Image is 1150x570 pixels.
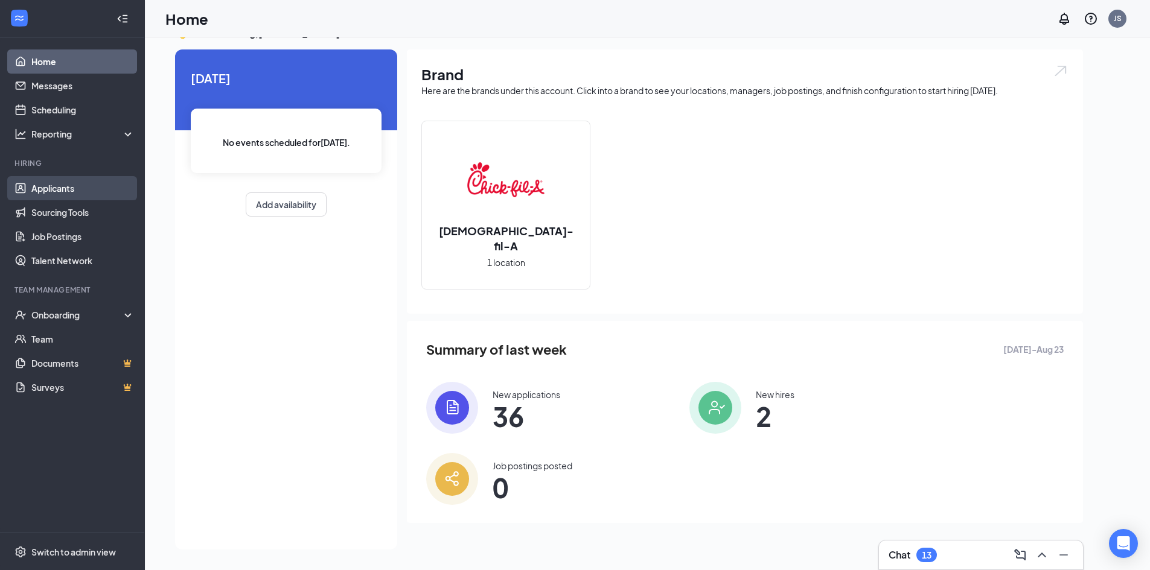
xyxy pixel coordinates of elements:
img: open.6027fd2a22e1237b5b06.svg [1053,64,1069,78]
svg: WorkstreamLogo [13,12,25,24]
span: 36 [493,405,560,427]
span: 0 [493,477,572,498]
a: Team [31,327,135,351]
a: Talent Network [31,249,135,273]
svg: Notifications [1057,11,1072,26]
div: Reporting [31,128,135,140]
div: Hiring [14,158,132,168]
a: Job Postings [31,224,135,249]
h1: Home [165,8,208,29]
a: Home [31,49,135,74]
svg: Minimize [1056,548,1071,562]
svg: QuestionInfo [1084,11,1098,26]
img: Chick-fil-A [467,141,545,218]
div: Switch to admin view [31,546,116,558]
svg: UserCheck [14,309,27,321]
span: 2 [756,405,794,427]
span: [DATE] [191,69,382,87]
h3: Chat [889,548,910,562]
div: 13 [922,550,931,560]
a: Messages [31,74,135,98]
button: Add availability [246,192,327,217]
h2: [DEMOGRAPHIC_DATA]-fil-A [422,223,590,253]
svg: ChevronUp [1035,548,1049,562]
div: Open Intercom Messenger [1109,529,1138,558]
button: ComposeMessage [1011,545,1030,565]
a: SurveysCrown [31,375,135,399]
div: Onboarding [31,309,124,321]
span: 1 location [487,256,525,269]
h1: Brand [421,64,1069,84]
svg: Settings [14,546,27,558]
img: icon [689,382,741,434]
svg: ComposeMessage [1013,548,1027,562]
button: ChevronUp [1032,545,1052,565]
svg: Collapse [117,13,129,25]
a: Scheduling [31,98,135,122]
svg: Analysis [14,128,27,140]
button: Minimize [1054,545,1073,565]
a: Applicants [31,176,135,200]
div: Team Management [14,285,132,295]
span: [DATE] - Aug 23 [1003,343,1064,356]
a: DocumentsCrown [31,351,135,375]
span: Summary of last week [426,339,567,360]
span: No events scheduled for [DATE] . [223,136,350,149]
div: New hires [756,388,794,401]
img: icon [426,382,478,434]
div: JS [1114,13,1122,24]
div: Job postings posted [493,460,572,472]
div: New applications [493,388,560,401]
a: Sourcing Tools [31,200,135,224]
div: Here are the brands under this account. Click into a brand to see your locations, managers, job p... [421,84,1069,97]
img: icon [426,453,478,505]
